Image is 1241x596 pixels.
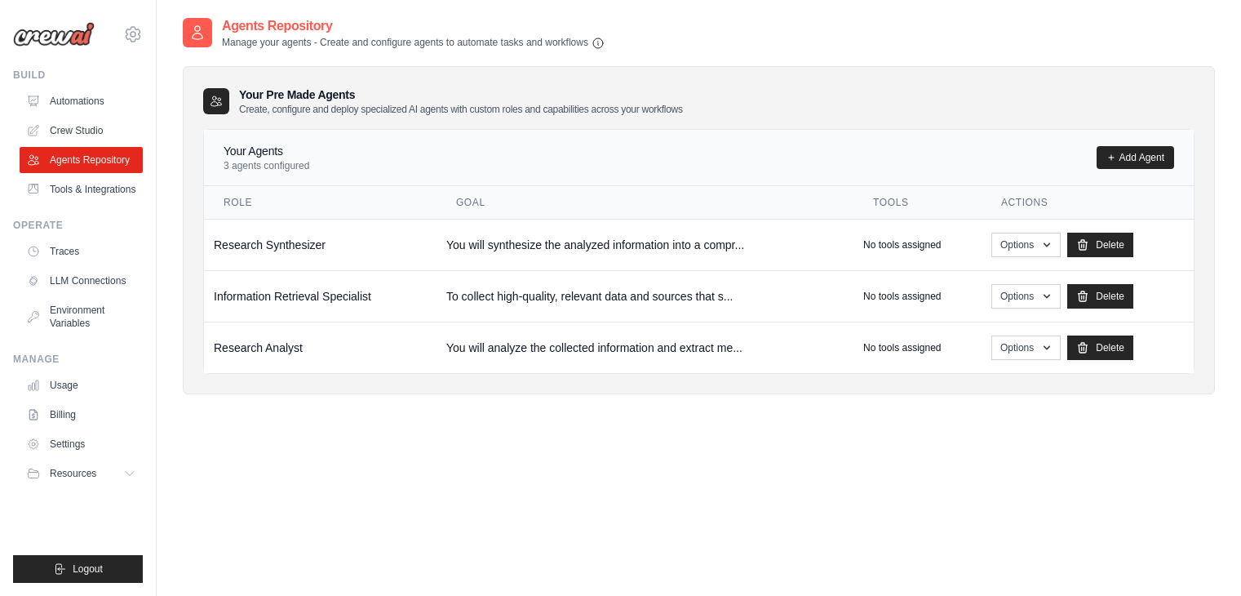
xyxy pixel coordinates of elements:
div: Manage [13,353,143,366]
a: LLM Connections [20,268,143,294]
p: Manage your agents - Create and configure agents to automate tasks and workflows [222,36,605,50]
a: Usage [20,372,143,398]
a: Settings [20,431,143,457]
p: Create, configure and deploy specialized AI agents with custom roles and capabilities across your... [239,103,683,116]
a: Delete [1067,284,1133,309]
div: Build [13,69,143,82]
button: Options [991,284,1061,309]
span: Logout [73,563,103,576]
img: Logo [13,22,95,47]
a: Delete [1067,336,1133,360]
td: Research Analyst [204,322,437,373]
a: Add Agent [1097,146,1174,169]
p: No tools assigned [863,238,941,251]
th: Actions [982,186,1194,220]
td: Research Synthesizer [204,219,437,270]
h2: Agents Repository [222,16,605,36]
h3: Your Pre Made Agents [239,87,683,116]
p: No tools assigned [863,341,941,354]
a: Crew Studio [20,118,143,144]
td: You will synthesize the analyzed information into a compr... [437,219,853,270]
a: Delete [1067,233,1133,257]
a: Automations [20,88,143,114]
th: Goal [437,186,853,220]
p: 3 agents configured [224,159,309,172]
button: Resources [20,460,143,487]
button: Options [991,336,1061,360]
h4: Your Agents [224,143,309,159]
a: Traces [20,238,143,265]
p: No tools assigned [863,290,941,303]
button: Options [991,233,1061,257]
button: Logout [13,555,143,583]
a: Environment Variables [20,297,143,336]
span: Resources [50,467,96,480]
div: Operate [13,219,143,232]
th: Role [204,186,437,220]
a: Tools & Integrations [20,176,143,202]
td: Information Retrieval Specialist [204,270,437,322]
td: To collect high-quality, relevant data and sources that s... [437,270,853,322]
a: Agents Repository [20,147,143,173]
td: You will analyze the collected information and extract me... [437,322,853,373]
a: Billing [20,402,143,428]
th: Tools [853,186,982,220]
